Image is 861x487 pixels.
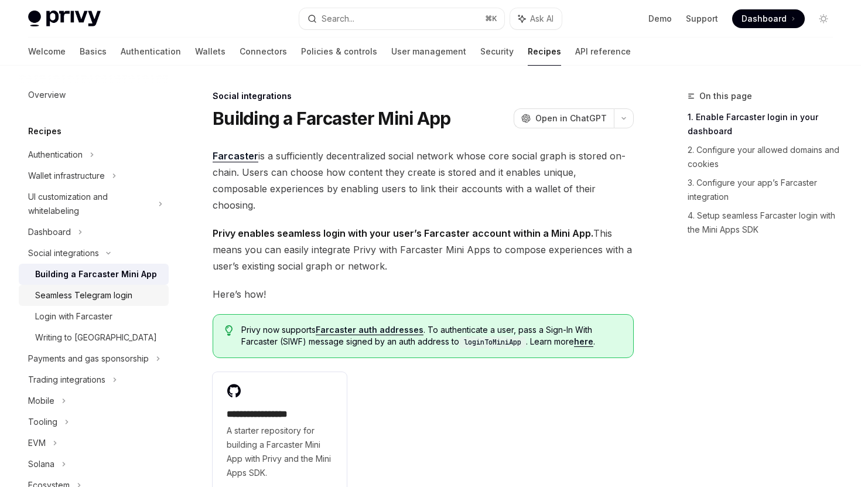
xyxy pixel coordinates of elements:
[28,148,83,162] div: Authentication
[514,108,614,128] button: Open in ChatGPT
[35,267,157,281] div: Building a Farcaster Mini App
[28,124,61,138] h5: Recipes
[742,13,787,25] span: Dashboard
[459,336,526,348] code: loginToMiniApp
[301,38,377,66] a: Policies & controls
[28,352,149,366] div: Payments and gas sponsorship
[28,373,105,387] div: Trading integrations
[241,324,621,348] span: Privy now supports . To authenticate a user, pass a Sign-In With Farcaster (SIWF) message signed ...
[225,325,233,336] svg: Tip
[732,9,805,28] a: Dashboard
[28,169,105,183] div: Wallet infrastructure
[227,424,333,480] span: A starter repository for building a Farcaster Mini App with Privy and the Mini Apps SDK.
[530,13,553,25] span: Ask AI
[688,206,842,239] a: 4. Setup seamless Farcaster login with the Mini Apps SDK
[28,457,54,471] div: Solana
[28,415,57,429] div: Tooling
[480,38,514,66] a: Security
[240,38,287,66] a: Connectors
[28,190,151,218] div: UI customization and whitelabeling
[316,325,423,335] a: Farcaster auth addresses
[35,309,112,323] div: Login with Farcaster
[213,150,258,162] a: Farcaster
[28,394,54,408] div: Mobile
[121,38,181,66] a: Authentication
[19,306,169,327] a: Login with Farcaster
[213,108,450,129] h1: Building a Farcaster Mini App
[19,327,169,348] a: Writing to [GEOGRAPHIC_DATA]
[391,38,466,66] a: User management
[322,12,354,26] div: Search...
[688,173,842,206] a: 3. Configure your app’s Farcaster integration
[28,88,66,102] div: Overview
[213,90,634,102] div: Social integrations
[28,11,101,27] img: light logo
[814,9,833,28] button: Toggle dark mode
[213,227,593,239] strong: Privy enables seamless login with your user’s Farcaster account within a Mini App.
[28,38,66,66] a: Welcome
[28,225,71,239] div: Dashboard
[686,13,718,25] a: Support
[575,38,631,66] a: API reference
[35,288,132,302] div: Seamless Telegram login
[528,38,561,66] a: Recipes
[19,264,169,285] a: Building a Farcaster Mini App
[688,108,842,141] a: 1. Enable Farcaster login in your dashboard
[213,286,634,302] span: Here’s how!
[28,436,46,450] div: EVM
[213,225,634,274] span: This means you can easily integrate Privy with Farcaster Mini Apps to compose experiences with a ...
[648,13,672,25] a: Demo
[574,336,593,347] a: here
[699,89,752,103] span: On this page
[510,8,562,29] button: Ask AI
[80,38,107,66] a: Basics
[688,141,842,173] a: 2. Configure your allowed domains and cookies
[299,8,504,29] button: Search...⌘K
[19,285,169,306] a: Seamless Telegram login
[213,148,634,213] span: is a sufficiently decentralized social network whose core social graph is stored on-chain. Users ...
[535,113,607,124] span: Open in ChatGPT
[28,246,99,260] div: Social integrations
[35,331,157,345] div: Writing to [GEOGRAPHIC_DATA]
[485,14,497,23] span: ⌘ K
[19,84,169,105] a: Overview
[195,38,225,66] a: Wallets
